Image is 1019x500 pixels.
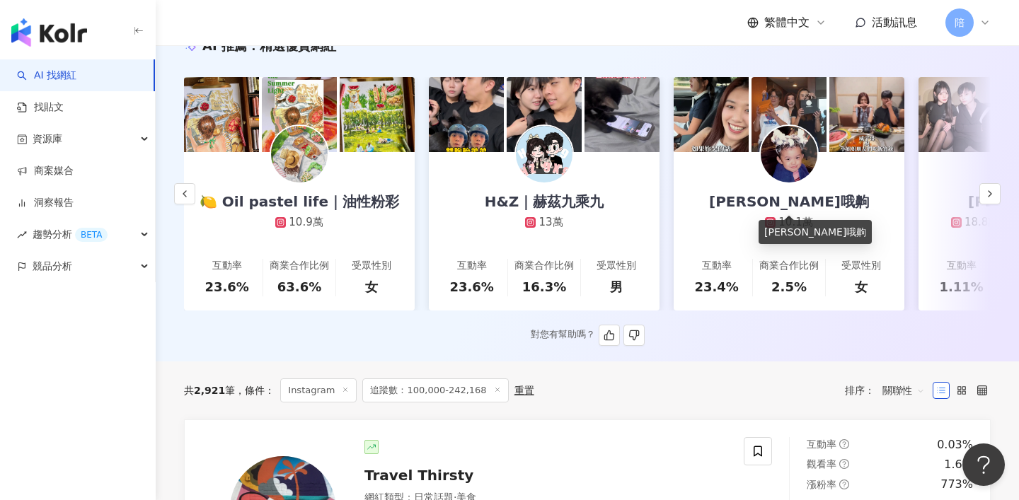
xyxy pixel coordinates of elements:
div: 受眾性別 [597,259,636,273]
div: 10.1萬 [778,215,812,230]
span: 陪 [955,15,965,30]
div: 23.6% [449,278,493,296]
img: logo [11,18,87,47]
span: 關聯性 [882,379,925,402]
span: rise [17,230,27,240]
div: 商業合作比例 [270,259,329,273]
img: post-image [919,77,994,152]
a: 🍋 Oil pastel life｜油性粉彩10.9萬互動率23.6%商業合作比例63.6%受眾性別女 [184,152,415,310]
img: post-image [340,77,415,152]
span: 追蹤數：100,000-242,168 [362,378,508,402]
img: post-image [507,77,582,152]
span: 繁體中文 [764,15,810,30]
a: 找貼文 [17,100,64,115]
a: searchAI 找網紅 [17,69,76,83]
div: 男 [610,278,623,296]
img: KOL Avatar [761,126,817,182]
span: question-circle [839,459,849,469]
div: 互動率 [702,259,732,273]
img: post-image [585,77,660,152]
div: 共 筆 [184,385,235,396]
div: H&Z｜赫茲九乘九 [471,192,618,211]
div: 1.11% [939,278,983,296]
span: 精選優質網紅 [260,38,336,53]
a: 商案媒合 [17,164,74,178]
img: post-image [674,77,749,152]
div: 13萬 [539,215,563,230]
div: 商業合作比例 [759,259,819,273]
span: 2,921 [194,385,225,396]
div: 受眾性別 [841,259,881,273]
span: question-circle [839,439,849,449]
span: 趨勢分析 [33,219,108,250]
div: 0.03% [937,437,973,453]
div: 受眾性別 [352,259,391,273]
div: 排序： [845,379,933,402]
span: Instagram [280,378,357,402]
div: [PERSON_NAME]哦齁 [759,220,872,244]
a: H&Z｜赫茲九乘九13萬互動率23.6%商業合作比例16.3%受眾性別男 [429,152,660,310]
div: 23.4% [694,278,738,296]
img: post-image [262,77,337,152]
img: post-image [184,77,259,152]
div: [PERSON_NAME]哦齁 [695,192,883,211]
span: 漲粉率 [807,479,836,490]
div: 互動率 [212,259,242,273]
img: KOL Avatar [516,126,572,182]
div: 互動率 [947,259,977,273]
div: 1.6% [944,457,973,472]
div: 🍋 Oil pastel life｜油性粉彩 [185,192,413,211]
div: 商業合作比例 [514,259,574,273]
span: question-circle [839,479,849,489]
div: 63.6% [277,278,321,296]
span: 活動訊息 [872,16,917,29]
iframe: Help Scout Beacon - Open [962,443,1005,486]
div: 23.6% [205,278,248,296]
img: post-image [752,77,827,152]
img: post-image [429,77,504,152]
div: 10.9萬 [289,215,323,230]
span: 競品分析 [33,250,72,282]
div: 互動率 [457,259,487,273]
span: Travel Thirsty [364,467,473,484]
div: BETA [75,228,108,242]
div: 18.8萬 [965,215,998,230]
a: [PERSON_NAME]哦齁10.1萬互動率23.4%商業合作比例2.5%受眾性別女 [674,152,904,310]
div: 重置 [514,385,534,396]
div: 女 [365,278,378,296]
img: KOL Avatar [271,126,328,182]
div: 773% [940,477,973,492]
div: 對您有幫助嗎？ [531,325,645,346]
span: 觀看率 [807,458,836,470]
a: 洞察報告 [17,196,74,210]
div: 16.3% [522,278,566,296]
img: post-image [829,77,904,152]
span: 條件 ： [235,385,275,396]
div: 女 [855,278,868,296]
div: 2.5% [771,278,807,296]
span: 互動率 [807,438,836,450]
span: 資源庫 [33,123,62,155]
